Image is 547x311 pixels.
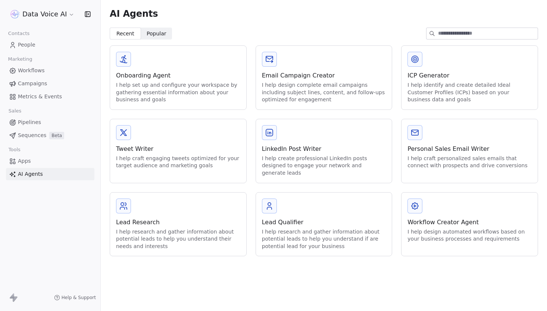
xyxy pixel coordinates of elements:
span: Popular [147,30,166,38]
a: Campaigns [6,77,94,90]
div: Lead Research [116,218,240,227]
a: Metrics & Events [6,91,94,103]
div: Lead Qualifier [262,218,386,227]
div: I help design complete email campaigns including subject lines, content, and follow-ups optimized... [262,82,386,104]
div: I help research and gather information about potential leads to help you understand if are potent... [262,228,386,250]
span: AI Agents [18,170,43,178]
span: People [18,41,35,49]
div: I help craft engaging tweets optimized for your target audience and marketing goals [116,155,240,169]
div: LinkedIn Post Writer [262,145,386,153]
div: ICP Generator [407,71,532,80]
div: Workflow Creator Agent [407,218,532,227]
span: Sales [5,105,25,117]
div: Tweet Writer [116,145,240,153]
span: Beta [49,132,64,139]
span: Workflows [18,67,45,74]
span: Pipelines [18,118,41,126]
a: People [6,39,94,51]
div: I help research and gather information about potential leads to help you understand their needs a... [116,228,240,250]
button: Data Voice AI [9,8,76,20]
a: Workflows [6,64,94,77]
img: Untitled_design-removebg-preview.png [10,10,19,19]
span: Data Voice AI [22,9,67,19]
div: I help create professional LinkedIn posts designed to engage your network and generate leads [262,155,386,177]
span: AI Agents [110,8,158,19]
a: AI Agents [6,168,94,180]
div: I help identify and create detailed Ideal Customer Profiles (ICPs) based on your business data an... [407,82,532,104]
div: Email Campaign Creator [262,71,386,80]
span: Contacts [5,28,33,39]
div: Onboarding Agent [116,71,240,80]
div: I help set up and configure your workspace by gathering essential information about your business... [116,82,240,104]
a: Pipelines [6,116,94,128]
div: I help design automated workflows based on your business processes and requirements [407,228,532,243]
span: Help & Support [62,295,96,301]
a: Help & Support [54,295,96,301]
span: Apps [18,157,31,165]
span: Marketing [5,54,35,65]
span: Sequences [18,131,46,139]
div: I help craft personalized sales emails that connect with prospects and drive conversions [407,155,532,169]
a: Apps [6,155,94,167]
span: Tools [5,144,24,155]
div: Personal Sales Email Writer [407,145,532,153]
a: SequencesBeta [6,129,94,142]
span: Campaigns [18,80,47,88]
span: Metrics & Events [18,93,62,101]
